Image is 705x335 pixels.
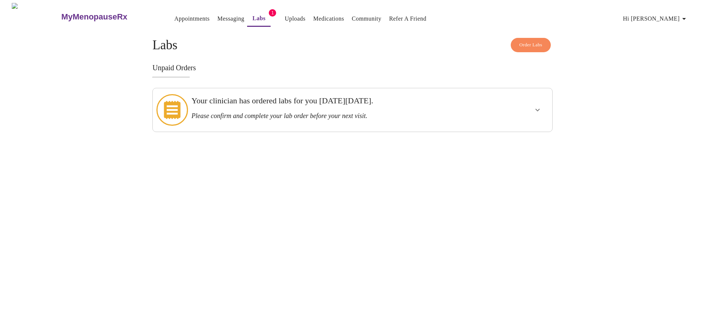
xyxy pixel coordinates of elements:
[352,14,382,24] a: Community
[620,11,691,26] button: Hi [PERSON_NAME]
[174,14,210,24] a: Appointments
[152,38,553,53] h4: Labs
[191,96,475,106] h3: Your clinician has ordered labs for you [DATE][DATE].
[61,4,157,30] a: MyMenopauseRx
[61,12,127,22] h3: MyMenopauseRx
[389,14,427,24] a: Refer a Friend
[313,14,344,24] a: Medications
[519,41,542,49] span: Order Labs
[623,14,688,24] span: Hi [PERSON_NAME]
[12,3,61,31] img: MyMenopauseRx Logo
[386,11,430,26] button: Refer a Friend
[511,38,551,52] button: Order Labs
[247,11,271,27] button: Labs
[171,11,213,26] button: Appointments
[310,11,347,26] button: Medications
[253,13,266,24] a: Labs
[349,11,384,26] button: Community
[191,112,475,120] h3: Please confirm and complete your lab order before your next visit.
[285,14,305,24] a: Uploads
[282,11,308,26] button: Uploads
[214,11,247,26] button: Messaging
[217,14,244,24] a: Messaging
[152,64,553,72] h3: Unpaid Orders
[269,9,276,17] span: 1
[529,101,546,119] button: show more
